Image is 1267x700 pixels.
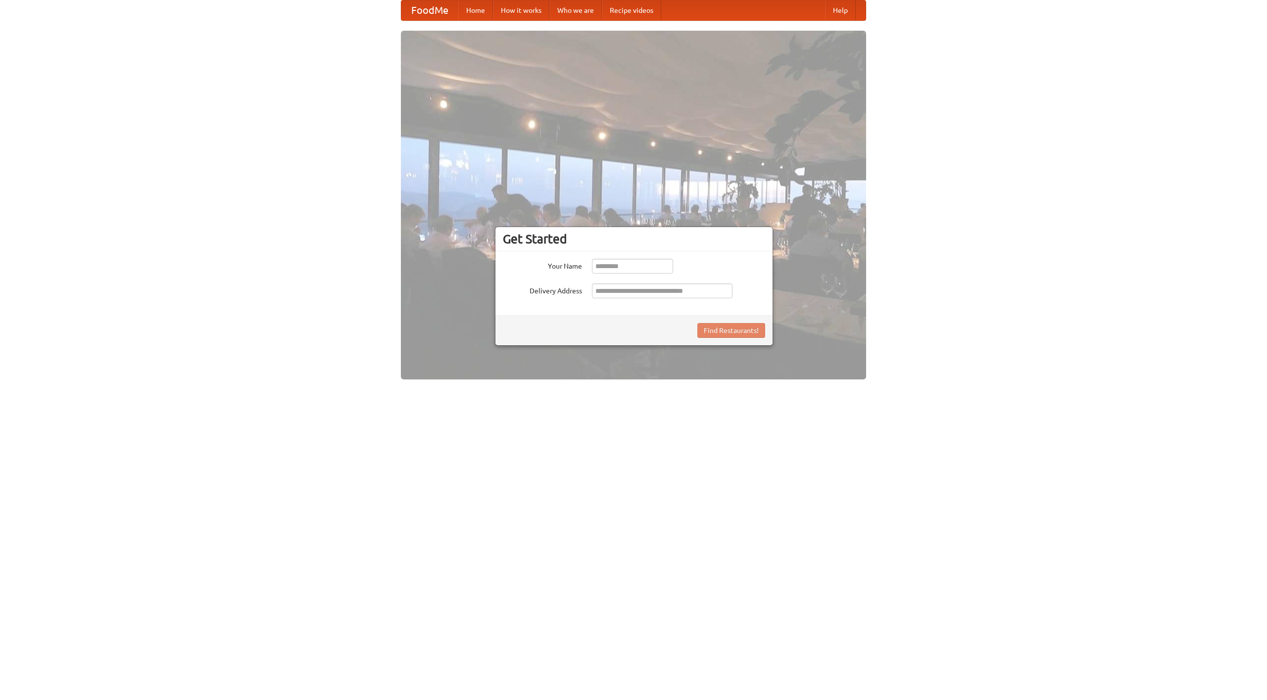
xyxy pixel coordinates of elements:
label: Your Name [503,259,582,271]
a: Home [458,0,493,20]
button: Find Restaurants! [697,323,765,338]
a: How it works [493,0,549,20]
a: Help [825,0,856,20]
a: Recipe videos [602,0,661,20]
a: FoodMe [401,0,458,20]
a: Who we are [549,0,602,20]
label: Delivery Address [503,283,582,296]
h3: Get Started [503,232,765,246]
